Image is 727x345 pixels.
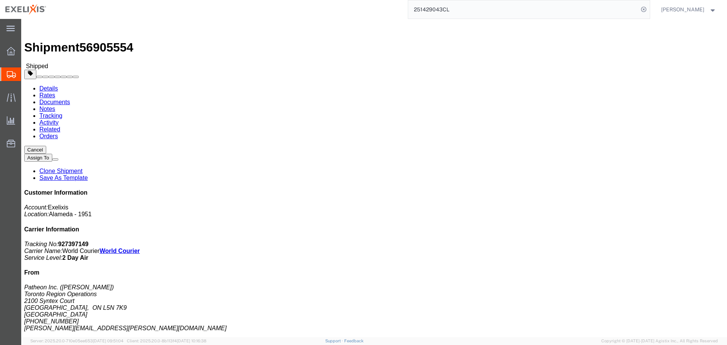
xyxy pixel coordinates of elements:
[661,5,717,14] button: [PERSON_NAME]
[5,4,46,15] img: logo
[344,339,363,343] a: Feedback
[601,338,718,344] span: Copyright © [DATE]-[DATE] Agistix Inc., All Rights Reserved
[325,339,344,343] a: Support
[30,339,123,343] span: Server: 2025.20.0-710e05ee653
[408,0,638,19] input: Search for shipment number, reference number
[127,339,206,343] span: Client: 2025.20.0-8b113f4
[177,339,206,343] span: [DATE] 10:16:38
[661,5,704,14] span: Fred Eisenman
[21,19,727,337] iframe: FS Legacy Container
[93,339,123,343] span: [DATE] 09:51:04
